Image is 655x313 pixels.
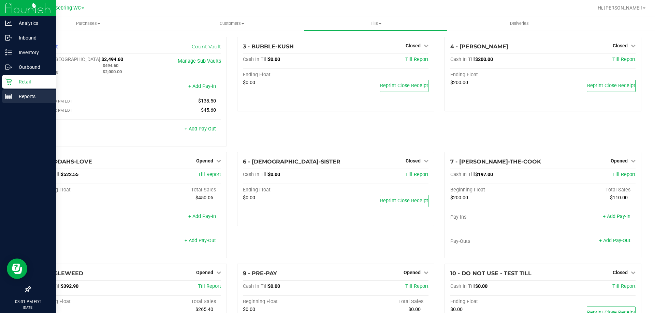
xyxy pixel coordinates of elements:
[160,16,304,31] a: Customers
[587,80,636,92] button: Reprint Close Receipt
[198,172,221,177] a: Till Report
[450,80,468,85] span: $200.00
[336,299,428,305] div: Total Sales
[101,57,123,62] span: $2,494.60
[243,283,268,289] span: Cash In Till
[450,195,468,201] span: $200.00
[450,214,543,220] div: Pay-Ins
[243,195,255,201] span: $0.00
[12,34,53,42] p: Inbound
[185,126,216,132] a: + Add Pay-Out
[612,57,636,62] a: Till Report
[195,195,213,201] span: $450.05
[243,299,336,305] div: Beginning Float
[405,283,428,289] a: Till Report
[195,307,213,312] span: $265.40
[12,78,53,86] p: Retail
[501,20,538,27] span: Deliveries
[612,172,636,177] a: Till Report
[5,20,12,27] inline-svg: Analytics
[448,16,591,31] a: Deliveries
[450,238,543,245] div: Pay-Outs
[612,283,636,289] a: Till Report
[178,58,221,64] a: Manage Sub-Vaults
[188,214,216,219] a: + Add Pay-In
[243,270,277,277] span: 9 - PRE-PAY
[450,270,532,277] span: 10 - DO NOT USE - TEST TILL
[268,57,280,62] span: $0.00
[196,158,213,163] span: Opened
[5,93,12,100] inline-svg: Reports
[450,299,543,305] div: Ending Float
[475,172,493,177] span: $197.00
[12,19,53,27] p: Analytics
[587,83,635,89] span: Reprint Close Receipt
[405,172,428,177] a: Till Report
[610,195,628,201] span: $110.00
[36,158,92,165] span: 5 - BUDDAHS-LOVE
[192,44,221,50] a: Count Vault
[61,283,78,289] span: $392.90
[36,187,129,193] div: Beginning Float
[12,92,53,100] p: Reports
[380,195,428,207] button: Reprint Close Receipt
[450,187,543,193] div: Beginning Float
[450,158,541,165] span: 7 - [PERSON_NAME]-THE-COOK
[61,172,78,177] span: $522.55
[243,43,294,50] span: 3 - BUBBLE-KUSH
[160,20,303,27] span: Customers
[36,270,83,277] span: 8 - BUGLEWEED
[36,127,129,133] div: Pay-Outs
[268,172,280,177] span: $0.00
[12,48,53,57] p: Inventory
[55,5,81,11] span: Sebring WC
[185,238,216,244] a: + Add Pay-Out
[3,299,53,305] p: 03:31 PM EDT
[3,305,53,310] p: [DATE]
[198,98,216,104] span: $138.50
[405,57,428,62] a: Till Report
[380,83,428,89] span: Reprint Close Receipt
[36,214,129,220] div: Pay-Ins
[450,57,475,62] span: Cash In Till
[450,283,475,289] span: Cash In Till
[243,57,268,62] span: Cash In Till
[450,172,475,177] span: Cash In Till
[304,20,447,27] span: Tills
[243,187,336,193] div: Ending Float
[5,64,12,71] inline-svg: Outbound
[5,49,12,56] inline-svg: Inventory
[611,158,628,163] span: Opened
[450,72,543,78] div: Ending Float
[103,63,118,68] span: $494.60
[404,270,421,275] span: Opened
[613,270,628,275] span: Closed
[243,80,255,85] span: $0.00
[12,63,53,71] p: Outbound
[188,83,216,89] a: + Add Pay-In
[201,107,216,113] span: $45.60
[243,307,255,312] span: $0.00
[475,283,487,289] span: $0.00
[7,259,27,279] iframe: Resource center
[603,214,630,219] a: + Add Pay-In
[450,307,463,312] span: $0.00
[5,34,12,41] inline-svg: Inbound
[129,187,221,193] div: Total Sales
[36,84,129,90] div: Pay-Ins
[36,238,129,245] div: Pay-Outs
[406,158,421,163] span: Closed
[103,69,122,74] span: $2,000.00
[406,43,421,48] span: Closed
[16,16,160,31] a: Purchases
[36,299,129,305] div: Beginning Float
[198,283,221,289] a: Till Report
[5,78,12,85] inline-svg: Retail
